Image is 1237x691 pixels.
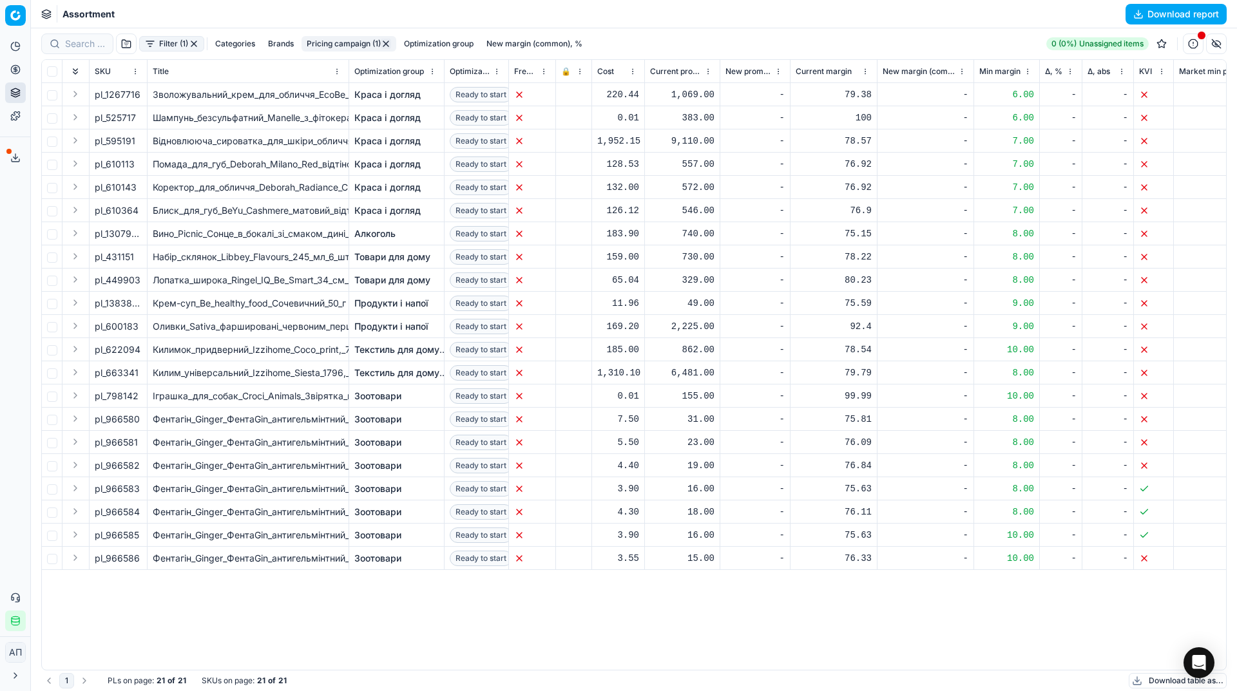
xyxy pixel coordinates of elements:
a: Зоотовари [354,506,401,518]
div: 2,225.00 [650,320,714,333]
nav: breadcrumb [62,8,115,21]
span: pl_1267716 [95,88,140,101]
div: - [1088,158,1128,171]
div: 185.00 [597,343,639,356]
div: - [1045,320,1077,333]
button: Expand [68,434,83,450]
div: 862.00 [650,343,714,356]
div: Шампунь_безсульфатний_Manelle_з_фітокератином_та_вітаміном_В5_275_мл_(MN_SCH_PHVB_275) [153,111,343,124]
div: - [1045,274,1077,287]
div: 740.00 [650,227,714,240]
span: pl_1383833 [95,297,142,310]
div: 1,310.10 [597,366,639,379]
div: - [1045,181,1077,194]
div: Фентагін_Ginger_ФентаGin_антигельмінтний_засіб_у_гранулах_для_собак_та_котів_1_гранула_на_10_кг_(... [153,506,343,518]
button: Pricing campaign (1) [302,36,396,52]
div: - [1045,88,1077,101]
div: - [1088,413,1128,426]
div: - [1088,251,1128,263]
a: Краса і догляд [354,111,421,124]
span: Ready to start [450,296,512,311]
div: 10.00 [979,390,1034,402]
button: New margin (common), % [481,36,588,52]
span: Ready to start [450,458,512,473]
div: - [883,274,968,287]
span: Ready to start [450,203,512,218]
div: - [725,274,785,287]
a: Товари для дому [354,251,430,263]
div: - [1045,111,1077,124]
strong: 21 [278,676,287,686]
div: 9.00 [979,297,1034,310]
div: - [725,297,785,310]
div: 10.00 [979,343,1034,356]
span: Ready to start [450,87,512,102]
div: - [1045,482,1077,495]
div: - [725,135,785,147]
div: 8.00 [979,274,1034,287]
div: 7.00 [979,158,1034,171]
div: - [1088,459,1128,472]
div: - [1088,181,1128,194]
button: Expand [68,341,83,357]
a: Краса і догляд [354,181,421,194]
div: 99.99 [796,390,872,402]
div: 0.01 [597,111,639,124]
div: - [1045,227,1077,240]
button: Expand [68,411,83,426]
div: - [883,204,968,217]
span: Ready to start [450,319,512,334]
button: Download report [1126,4,1227,24]
div: 78.57 [796,135,872,147]
button: Expand [68,504,83,519]
div: 8.00 [979,366,1034,379]
div: 128.53 [597,158,639,171]
div: 78.54 [796,343,872,356]
div: 75.81 [796,413,872,426]
div: 76.84 [796,459,872,472]
a: Текстиль для дому [354,366,439,379]
div: 6,481.00 [650,366,714,379]
div: - [1088,436,1128,449]
div: - [1088,204,1128,217]
div: - [725,390,785,402]
div: - [1088,274,1128,287]
div: - [1088,482,1128,495]
div: - [725,482,785,495]
div: - [1045,343,1077,356]
div: 5.50 [597,436,639,449]
button: Download table as... [1129,673,1227,688]
div: - [725,459,785,472]
span: Ready to start [450,272,512,288]
div: 80.23 [796,274,872,287]
span: Ready to start [450,342,512,357]
div: - [1045,366,1077,379]
div: - [725,181,785,194]
button: Expand [68,202,83,218]
span: АП [6,643,25,662]
span: Current promo price [650,66,702,77]
span: Cost [597,66,614,77]
div: 220.44 [597,88,639,101]
div: - [883,135,968,147]
button: АП [5,642,26,663]
div: 546.00 [650,204,714,217]
span: Ready to start [450,365,512,381]
span: Current margin [796,66,852,77]
div: 1,952.15 [597,135,639,147]
div: - [1088,135,1128,147]
div: 8.00 [979,413,1034,426]
a: Зоотовари [354,390,401,402]
button: Expand [68,109,83,125]
a: Краса і догляд [354,135,421,147]
span: Optimization status [450,66,490,77]
div: 76.09 [796,436,872,449]
span: pl_600183 [95,320,139,333]
a: Продукти і напої [354,297,428,310]
div: - [1045,436,1077,449]
div: 8.00 [979,436,1034,449]
div: - [883,88,968,101]
button: Expand [68,457,83,473]
button: Brands [263,36,299,52]
a: Товари для дому [354,274,430,287]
